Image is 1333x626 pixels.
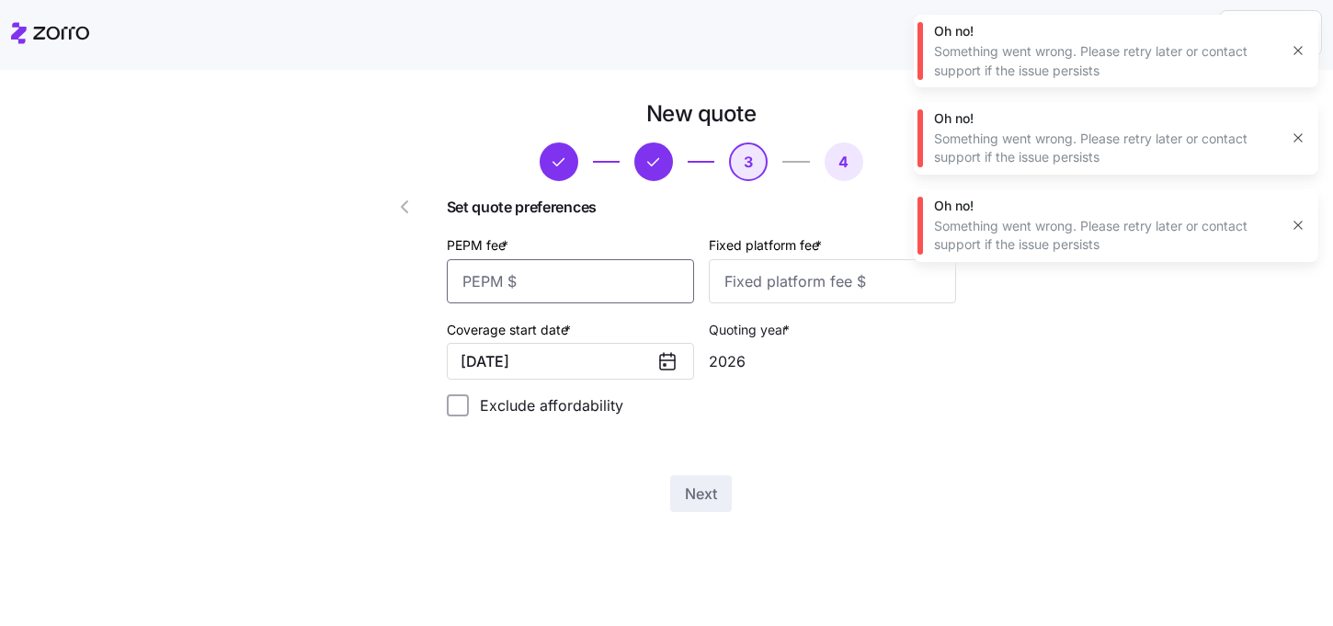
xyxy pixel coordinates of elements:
[934,22,1278,40] div: Oh no!
[709,320,793,340] label: Quoting year
[469,394,623,416] label: Exclude affordability
[934,130,1278,167] div: Something went wrong. Please retry later or contact support if the issue persists
[709,235,826,256] label: Fixed platform fee
[447,320,575,340] label: Coverage start date
[709,259,956,303] input: Fixed platform fee $
[934,217,1278,255] div: Something went wrong. Please retry later or contact support if the issue persists
[447,235,512,256] label: PEPM fee
[934,42,1278,80] div: Something went wrong. Please retry later or contact support if the issue persists
[670,475,732,512] button: Next
[825,142,863,181] button: 4
[447,196,956,219] span: Set quote preferences
[934,197,1278,215] div: Oh no!
[447,343,694,380] button: [DATE]
[685,483,717,505] span: Next
[729,142,768,181] button: 3
[447,259,694,303] input: PEPM $
[934,109,1278,128] div: Oh no!
[646,99,757,128] h1: New quote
